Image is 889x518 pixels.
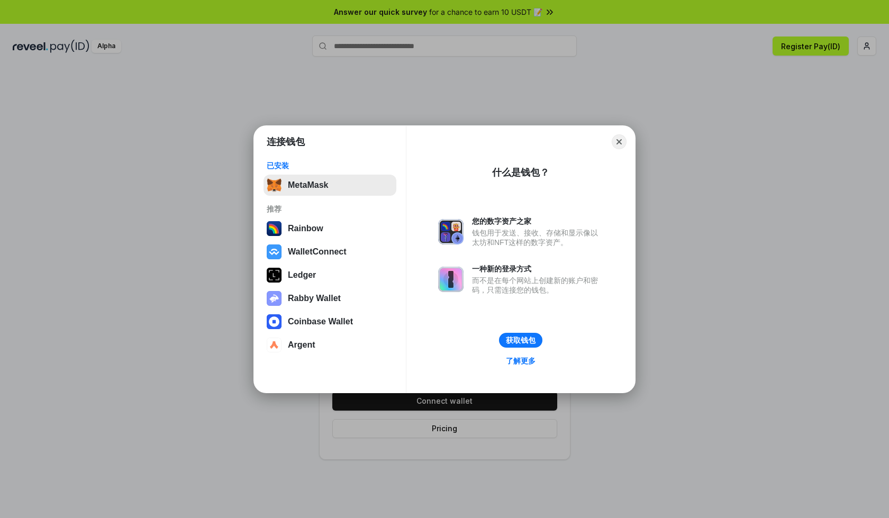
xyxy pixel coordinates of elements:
[288,247,347,257] div: WalletConnect
[264,334,396,356] button: Argent
[267,338,282,352] img: svg+xml,%3Csvg%20width%3D%2228%22%20height%3D%2228%22%20viewBox%3D%220%200%2028%2028%22%20fill%3D...
[267,314,282,329] img: svg+xml,%3Csvg%20width%3D%2228%22%20height%3D%2228%22%20viewBox%3D%220%200%2028%2028%22%20fill%3D...
[492,166,549,179] div: 什么是钱包？
[264,175,396,196] button: MetaMask
[288,317,353,326] div: Coinbase Wallet
[288,270,316,280] div: Ledger
[506,335,536,345] div: 获取钱包
[264,241,396,262] button: WalletConnect
[264,265,396,286] button: Ledger
[472,276,603,295] div: 而不是在每个网站上创建新的账户和密码，只需连接您的钱包。
[472,216,603,226] div: 您的数字资产之家
[267,204,393,214] div: 推荐
[288,294,341,303] div: Rabby Wallet
[267,135,305,148] h1: 连接钱包
[264,311,396,332] button: Coinbase Wallet
[288,340,315,350] div: Argent
[264,218,396,239] button: Rainbow
[288,180,328,190] div: MetaMask
[438,219,464,244] img: svg+xml,%3Csvg%20xmlns%3D%22http%3A%2F%2Fwww.w3.org%2F2000%2Fsvg%22%20fill%3D%22none%22%20viewBox...
[472,228,603,247] div: 钱包用于发送、接收、存储和显示像以太坊和NFT这样的数字资产。
[612,134,627,149] button: Close
[506,356,536,366] div: 了解更多
[267,178,282,193] img: svg+xml,%3Csvg%20fill%3D%22none%22%20height%3D%2233%22%20viewBox%3D%220%200%2035%2033%22%20width%...
[267,161,393,170] div: 已安装
[267,221,282,236] img: svg+xml,%3Csvg%20width%3D%22120%22%20height%3D%22120%22%20viewBox%3D%220%200%20120%20120%22%20fil...
[288,224,323,233] div: Rainbow
[264,288,396,309] button: Rabby Wallet
[267,291,282,306] img: svg+xml,%3Csvg%20xmlns%3D%22http%3A%2F%2Fwww.w3.org%2F2000%2Fsvg%22%20fill%3D%22none%22%20viewBox...
[267,244,282,259] img: svg+xml,%3Csvg%20width%3D%2228%22%20height%3D%2228%22%20viewBox%3D%220%200%2028%2028%22%20fill%3D...
[267,268,282,283] img: svg+xml,%3Csvg%20xmlns%3D%22http%3A%2F%2Fwww.w3.org%2F2000%2Fsvg%22%20width%3D%2228%22%20height%3...
[500,354,542,368] a: 了解更多
[499,333,542,348] button: 获取钱包
[438,267,464,292] img: svg+xml,%3Csvg%20xmlns%3D%22http%3A%2F%2Fwww.w3.org%2F2000%2Fsvg%22%20fill%3D%22none%22%20viewBox...
[472,264,603,274] div: 一种新的登录方式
